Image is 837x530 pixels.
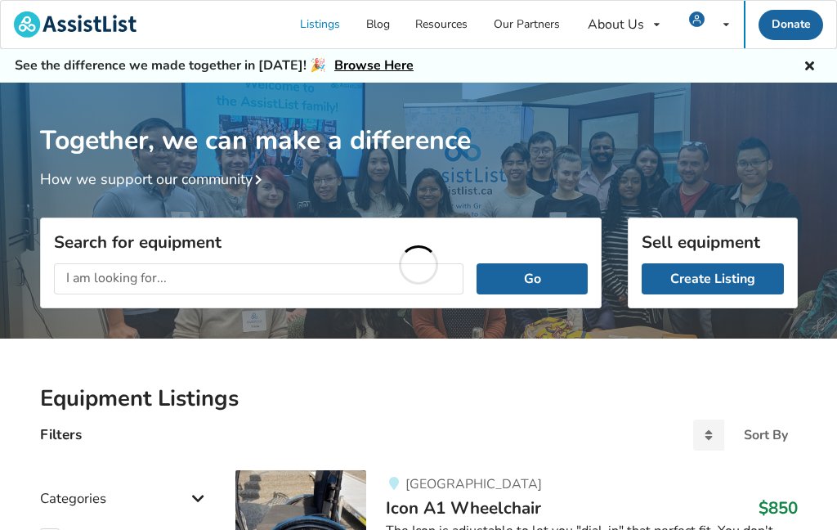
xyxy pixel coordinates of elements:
span: [GEOGRAPHIC_DATA] [405,475,542,493]
a: Our Partners [481,1,573,48]
a: Resources [403,1,481,48]
h1: Together, we can make a difference [40,83,798,157]
button: Go [477,263,587,294]
a: Listings [288,1,354,48]
a: Donate [759,10,824,40]
h4: Filters [40,425,82,444]
div: About Us [588,18,644,31]
a: Browse Here [334,56,414,74]
a: How we support our community [40,169,269,189]
input: I am looking for... [54,263,464,294]
h5: See the difference we made together in [DATE]! 🎉 [15,57,414,74]
h3: $850 [759,497,798,519]
span: Icon A1 Wheelchair [386,496,541,519]
h2: Equipment Listings [40,384,798,413]
a: Blog [353,1,403,48]
img: assistlist-logo [14,11,137,38]
img: user icon [689,11,705,27]
h3: Sell equipment [642,231,784,253]
h3: Search for equipment [54,231,588,253]
div: Categories [40,457,210,515]
a: Create Listing [642,263,784,294]
div: Sort By [744,429,788,442]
